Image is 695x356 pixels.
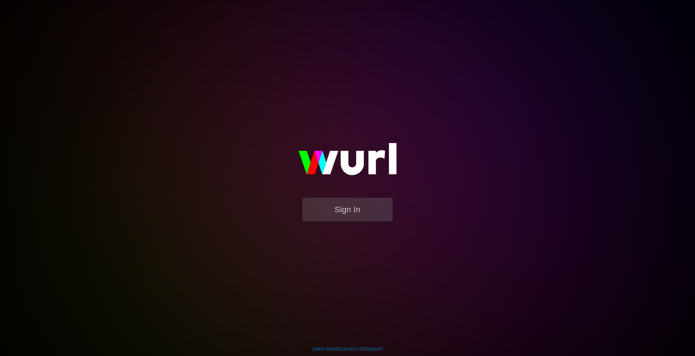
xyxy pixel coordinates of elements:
img: wurl-logo-on-black-223613ac3d8ba8fe6dc639794a292ebdb59501304c7dfd60c99c58986ef67473.svg [275,127,420,198]
a: Contact Us [339,346,364,352]
button: Sign In [302,198,393,221]
div: | | [312,345,383,352]
a: Support [365,346,383,352]
a: Learn More [312,346,338,352]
